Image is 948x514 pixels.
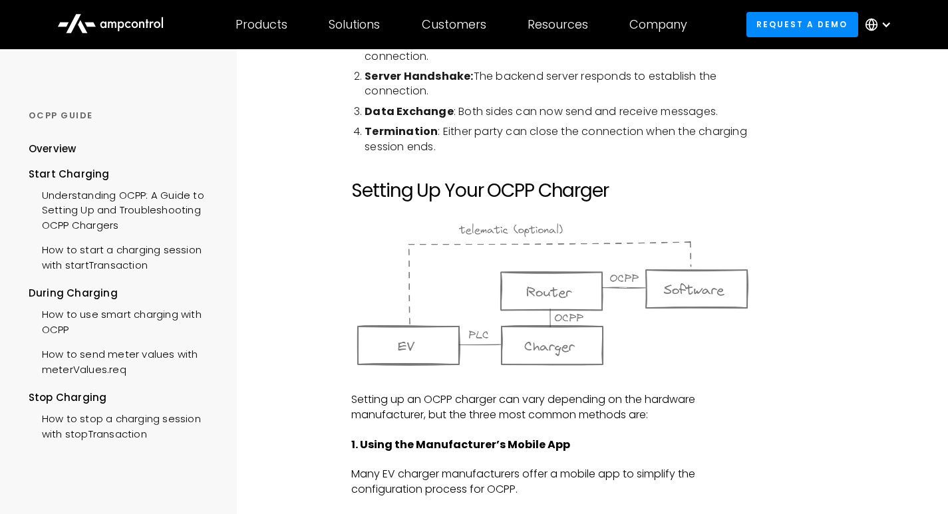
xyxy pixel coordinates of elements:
[351,452,753,467] p: ‍
[422,17,486,32] div: Customers
[351,378,753,392] p: ‍
[29,301,218,340] a: How to use smart charging with OCPP
[236,17,287,32] div: Products
[365,69,753,99] li: The backend server responds to establish the connection.
[365,124,438,139] strong: Termination
[351,202,753,217] p: ‍
[29,110,218,122] div: OCPP GUIDE
[351,392,753,422] p: Setting up an OCPP charger can vary depending on the hardware manufacturer, but the three most co...
[29,182,218,236] a: Understanding OCPP: A Guide to Setting Up and Troubleshooting OCPP Chargers
[29,167,218,182] div: Start Charging
[351,217,753,371] img: OCPP connection for chargers
[29,236,218,276] a: How to start a charging session with startTransaction
[629,17,687,32] div: Company
[329,17,380,32] div: Solutions
[746,12,858,37] a: Request a demo
[351,180,753,202] h2: Setting Up Your OCPP Charger
[29,405,218,445] a: How to stop a charging session with stopTransaction
[528,17,588,32] div: Resources
[29,286,218,301] div: During Charging
[351,497,753,511] p: ‍
[365,124,753,154] li: : Either party can close the connection when the charging session ends.
[29,142,77,166] a: Overview
[365,104,454,119] strong: Data Exchange
[351,422,753,437] p: ‍
[351,165,753,180] p: ‍
[29,340,218,380] a: How to send meter values with meterValues.req
[29,390,218,405] div: Stop Charging
[29,142,77,156] div: Overview
[365,104,753,119] li: : Both sides can now send and receive messages.
[351,437,570,452] strong: 1. Using the Manufacturer’s Mobile App
[365,68,473,84] strong: Server Handshake:
[351,467,753,497] p: Many EV charger manufacturers offer a mobile app to simplify the configuration process for OCPP.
